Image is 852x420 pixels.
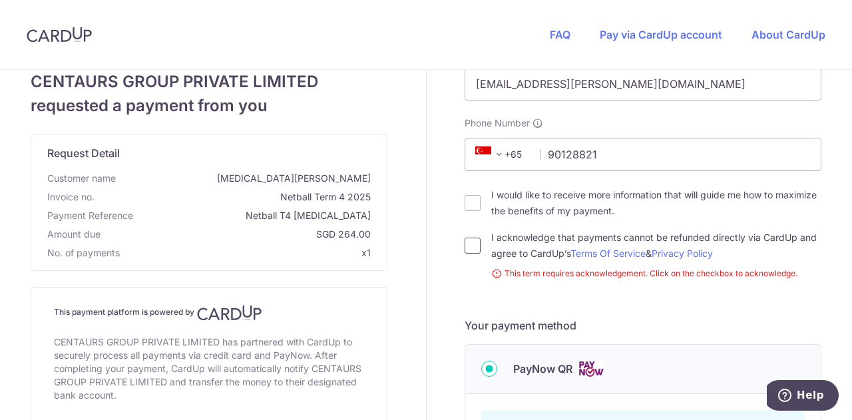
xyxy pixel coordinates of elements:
[47,146,120,160] span: translation missing: en.request_detail
[106,228,371,241] span: SGD 264.00
[767,380,839,413] iframe: Opens a widget where you can find more information
[491,187,821,219] label: I would like to receive more information that will guide me how to maximize the benefits of my pa...
[361,247,371,258] span: x1
[197,305,262,321] img: CardUp
[47,210,133,221] span: translation missing: en.payment_reference
[652,248,713,259] a: Privacy Policy
[47,228,101,241] span: Amount due
[751,28,825,41] a: About CardUp
[47,190,95,204] span: Invoice no.
[47,246,120,260] span: No. of payments
[54,305,364,321] h4: This payment platform is powered by
[47,172,116,185] span: Customer name
[491,267,821,280] small: This term requires acknowledgement. Click on the checkbox to acknowledge.
[550,28,570,41] a: FAQ
[578,361,604,377] img: Cards logo
[31,70,387,94] span: CENTAURS GROUP PRIVATE LIMITED
[138,209,371,222] span: Netball T4 [MEDICAL_DATA]
[491,230,821,262] label: I acknowledge that payments cannot be refunded directly via CardUp and agree to CardUp’s &
[471,146,531,162] span: +65
[600,28,722,41] a: Pay via CardUp account
[465,317,821,333] h5: Your payment method
[465,116,530,130] span: Phone Number
[513,361,572,377] span: PayNow QR
[475,146,507,162] span: +65
[54,333,364,405] div: CENTAURS GROUP PRIVATE LIMITED has partnered with CardUp to securely process all payments via cre...
[121,172,371,185] span: [MEDICAL_DATA][PERSON_NAME]
[570,248,646,259] a: Terms Of Service
[481,361,805,377] div: PayNow QR Cards logo
[31,94,387,118] span: requested a payment from you
[100,190,371,204] span: Netball Term 4 2025
[27,27,92,43] img: CardUp
[465,67,821,101] input: Email address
